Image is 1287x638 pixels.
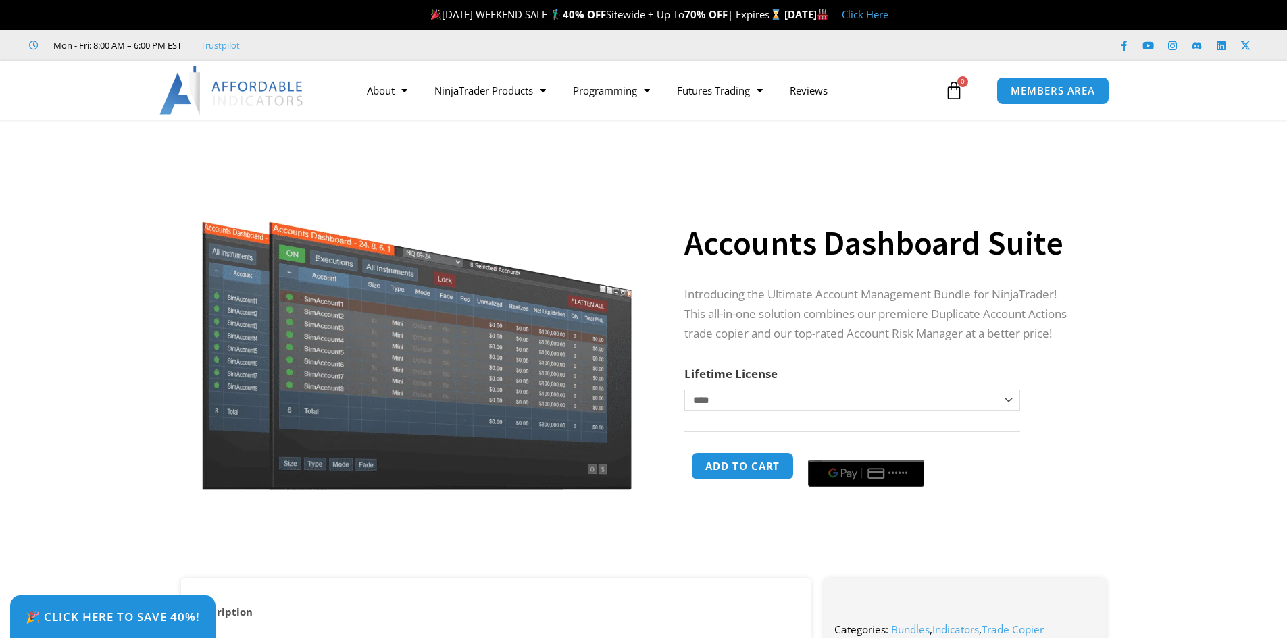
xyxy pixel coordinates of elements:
[1011,86,1095,96] span: MEMBERS AREA
[684,7,728,21] strong: 70% OFF
[888,469,909,478] text: ••••••
[200,144,634,490] img: Screenshot 2024-08-26 155710eeeee | Affordable Indicators – NinjaTrader
[428,7,784,21] span: [DATE] WEEKEND SALE 🏌️‍♂️ Sitewide + Up To | Expires
[842,7,888,21] a: Click Here
[431,9,441,20] img: 🎉
[817,9,828,20] img: 🏭
[10,595,216,638] a: 🎉 Click Here to save 40%!
[808,460,924,487] button: Buy with GPay
[159,66,305,115] img: LogoAI | Affordable Indicators – NinjaTrader
[684,366,778,381] label: Lifetime License
[691,452,794,480] button: Add to cart
[957,76,968,87] span: 0
[353,75,421,106] a: About
[996,77,1109,105] a: MEMBERS AREA
[563,7,606,21] strong: 40% OFF
[421,75,559,106] a: NinjaTrader Products
[353,75,941,106] nav: Menu
[201,37,240,53] a: Trustpilot
[50,37,182,53] span: Mon - Fri: 8:00 AM – 6:00 PM EST
[784,7,828,21] strong: [DATE]
[684,219,1079,267] h1: Accounts Dashboard Suite
[924,71,984,110] a: 0
[559,75,663,106] a: Programming
[684,285,1079,344] p: Introducing the Ultimate Account Management Bundle for NinjaTrader! This all-in-one solution comb...
[776,75,841,106] a: Reviews
[663,75,776,106] a: Futures Trading
[26,611,200,622] span: 🎉 Click Here to save 40%!
[805,450,927,452] iframe: Secure payment input frame
[771,9,781,20] img: ⌛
